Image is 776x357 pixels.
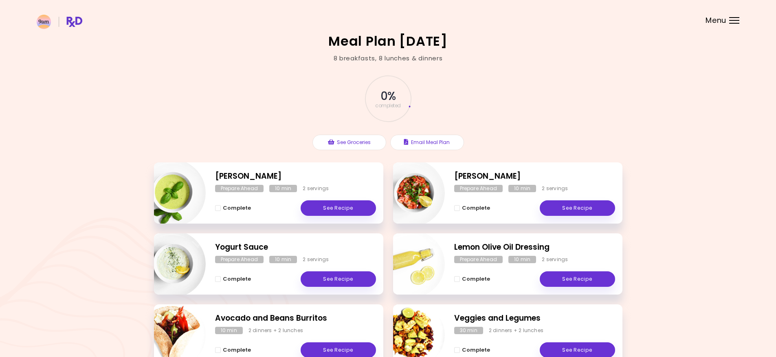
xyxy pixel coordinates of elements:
[138,230,206,298] img: Info - Yogurt Sauce
[508,256,536,263] div: 10 min
[706,17,726,24] span: Menu
[223,347,251,353] span: Complete
[215,185,264,192] div: Prepare Ahead
[454,274,490,284] button: Complete - Lemon Olive Oil Dressing
[454,256,503,263] div: Prepare Ahead
[454,171,615,182] h2: Tomato Salsa
[215,242,376,253] h2: Yogurt Sauce
[489,327,543,334] div: 2 dinners + 2 lunches
[462,205,490,211] span: Complete
[215,256,264,263] div: Prepare Ahead
[269,185,297,192] div: 10 min
[375,103,401,108] span: completed
[215,203,251,213] button: Complete - Basil Pesto
[380,89,396,103] span: 0 %
[508,185,536,192] div: 10 min
[301,271,376,287] a: See Recipe - Yogurt Sauce
[301,200,376,216] a: See Recipe - Basil Pesto
[542,256,568,263] div: 2 servings
[138,159,206,227] img: Info - Basil Pesto
[303,185,329,192] div: 2 servings
[303,256,329,263] div: 2 servings
[223,205,251,211] span: Complete
[334,54,443,63] div: 8 breakfasts , 8 lunches & dinners
[462,276,490,282] span: Complete
[540,271,615,287] a: See Recipe - Lemon Olive Oil Dressing
[542,185,568,192] div: 2 servings
[377,159,445,227] img: Info - Tomato Salsa
[462,347,490,353] span: Complete
[215,274,251,284] button: Complete - Yogurt Sauce
[540,200,615,216] a: See Recipe - Tomato Salsa
[37,15,82,29] img: RxDiet
[223,276,251,282] span: Complete
[269,256,297,263] div: 10 min
[312,135,386,150] button: See Groceries
[215,327,243,334] div: 10 min
[454,327,483,334] div: 30 min
[454,203,490,213] button: Complete - Tomato Salsa
[454,185,503,192] div: Prepare Ahead
[390,135,464,150] button: Email Meal Plan
[377,230,445,298] img: Info - Lemon Olive Oil Dressing
[454,345,490,355] button: Complete - Veggies and Legumes
[215,171,376,182] h2: Basil Pesto
[215,313,376,324] h2: Avocado and Beans Burritos
[328,35,448,48] h2: Meal Plan [DATE]
[215,345,251,355] button: Complete - Avocado and Beans Burritos
[454,313,615,324] h2: Veggies and Legumes
[454,242,615,253] h2: Lemon Olive Oil Dressing
[248,327,303,334] div: 2 dinners + 2 lunches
